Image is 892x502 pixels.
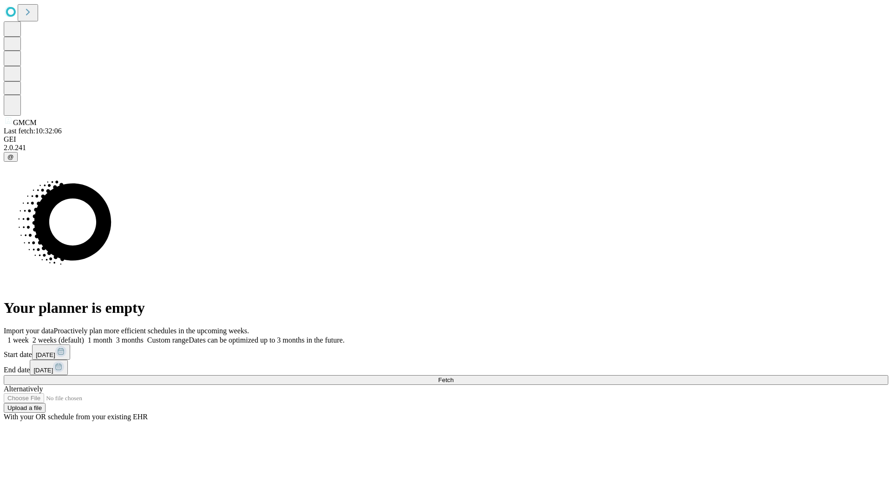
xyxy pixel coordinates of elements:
[4,327,54,335] span: Import your data
[88,336,112,344] span: 1 month
[4,144,888,152] div: 2.0.241
[4,127,62,135] span: Last fetch: 10:32:06
[4,375,888,385] button: Fetch
[36,351,55,358] span: [DATE]
[7,153,14,160] span: @
[33,367,53,374] span: [DATE]
[438,376,453,383] span: Fetch
[189,336,344,344] span: Dates can be optimized up to 3 months in the future.
[4,360,888,375] div: End date
[30,360,68,375] button: [DATE]
[33,336,84,344] span: 2 weeks (default)
[116,336,144,344] span: 3 months
[147,336,189,344] span: Custom range
[4,344,888,360] div: Start date
[4,403,46,413] button: Upload a file
[4,413,148,421] span: With your OR schedule from your existing EHR
[4,299,888,317] h1: Your planner is empty
[4,385,43,393] span: Alternatively
[32,344,70,360] button: [DATE]
[54,327,249,335] span: Proactively plan more efficient schedules in the upcoming weeks.
[13,119,37,126] span: GMCM
[4,135,888,144] div: GEI
[4,152,18,162] button: @
[7,336,29,344] span: 1 week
